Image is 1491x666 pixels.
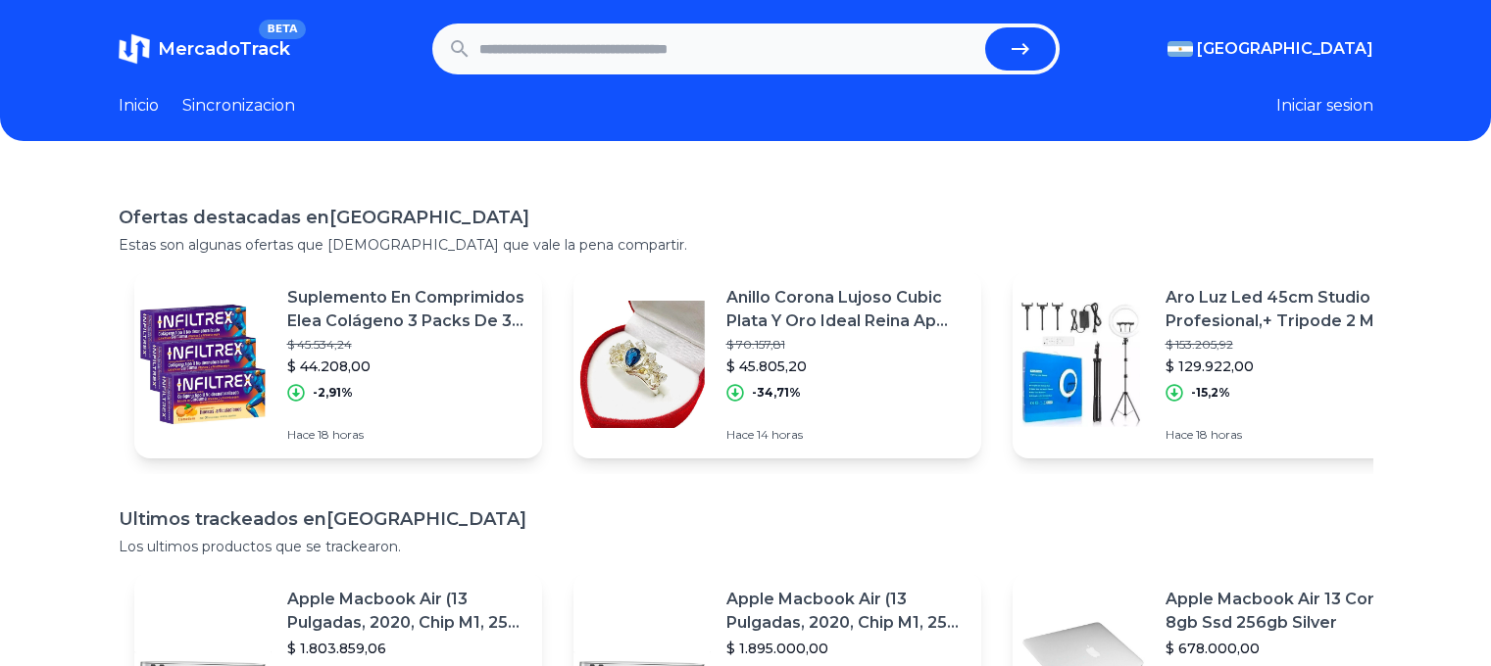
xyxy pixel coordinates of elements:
[287,639,526,658] p: $ 1.803.859,06
[134,270,542,458] a: Featured imageSuplemento En Comprimidos Elea Colágeno 3 Packs De 30 Un$ 45.534,24$ 44.208,00-2,91...
[726,588,966,635] p: Apple Macbook Air (13 Pulgadas, 2020, Chip M1, 256 Gb De Ssd, 8 Gb De Ram) - Plata
[119,505,1373,533] h1: Ultimos trackeados en [GEOGRAPHIC_DATA]
[119,204,1373,231] h1: Ofertas destacadas en [GEOGRAPHIC_DATA]
[1276,94,1373,118] button: Iniciar sesion
[119,33,290,65] a: MercadoTrackBETA
[1166,588,1405,635] p: Apple Macbook Air 13 Core I5 8gb Ssd 256gb Silver
[119,235,1373,255] p: Estas son algunas ofertas que [DEMOGRAPHIC_DATA] que vale la pena compartir.
[726,357,966,376] p: $ 45.805,20
[1013,296,1150,433] img: Featured image
[287,357,526,376] p: $ 44.208,00
[287,286,526,333] p: Suplemento En Comprimidos Elea Colágeno 3 Packs De 30 Un
[1013,270,1420,458] a: Featured imageAro Luz Led 45cm Studio Profesional,+ Tripode 2 Mtrs Oferta!$ 153.205,92$ 129.922,0...
[313,385,353,401] p: -2,91%
[1166,357,1405,376] p: $ 129.922,00
[1166,286,1405,333] p: Aro Luz Led 45cm Studio Profesional,+ Tripode 2 Mtrs Oferta!
[573,296,711,433] img: Featured image
[287,337,526,353] p: $ 45.534,24
[134,296,272,433] img: Featured image
[119,94,159,118] a: Inicio
[726,427,966,443] p: Hace 14 horas
[752,385,801,401] p: -34,71%
[287,427,526,443] p: Hace 18 horas
[182,94,295,118] a: Sincronizacion
[1168,37,1373,61] button: [GEOGRAPHIC_DATA]
[573,270,981,458] a: Featured imageAnillo Corona Lujoso Cubic Plata Y Oro Ideal Reina Ap 081$ 70.157,81$ 45.805,20-34,...
[726,639,966,658] p: $ 1.895.000,00
[1168,41,1193,57] img: Argentina
[287,588,526,635] p: Apple Macbook Air (13 Pulgadas, 2020, Chip M1, 256 Gb De Ssd, 8 Gb De Ram) - Plata
[1166,639,1405,658] p: $ 678.000,00
[259,20,305,39] span: BETA
[1191,385,1230,401] p: -15,2%
[726,337,966,353] p: $ 70.157,81
[119,33,150,65] img: MercadoTrack
[1197,37,1373,61] span: [GEOGRAPHIC_DATA]
[1166,427,1405,443] p: Hace 18 horas
[1166,337,1405,353] p: $ 153.205,92
[158,38,290,60] span: MercadoTrack
[726,286,966,333] p: Anillo Corona Lujoso Cubic Plata Y Oro Ideal Reina Ap 081
[119,537,1373,556] p: Los ultimos productos que se trackearon.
